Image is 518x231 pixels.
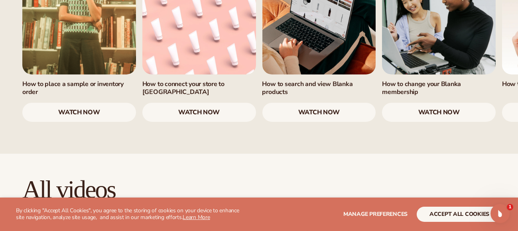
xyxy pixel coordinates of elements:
[16,208,246,221] p: By clicking "Accept All Cookies", you agree to the storing of cookies on your device to enhance s...
[262,80,376,97] h3: How to search and view Blanka products
[382,103,496,122] a: watch now
[22,103,136,122] a: watch now
[142,80,256,97] h3: How to connect your store to [GEOGRAPHIC_DATA]
[262,103,376,122] a: watch now
[343,210,408,218] span: Manage preferences
[183,213,210,221] a: Learn More
[382,80,496,97] h3: How to change your Blanka membership
[490,204,510,223] iframe: Intercom live chat
[142,103,256,122] a: watch now
[22,176,496,203] h2: All videos
[417,207,502,222] button: accept all cookies
[507,204,513,210] span: 1
[343,207,408,222] button: Manage preferences
[22,80,136,97] h3: How to place a sample or inventory order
